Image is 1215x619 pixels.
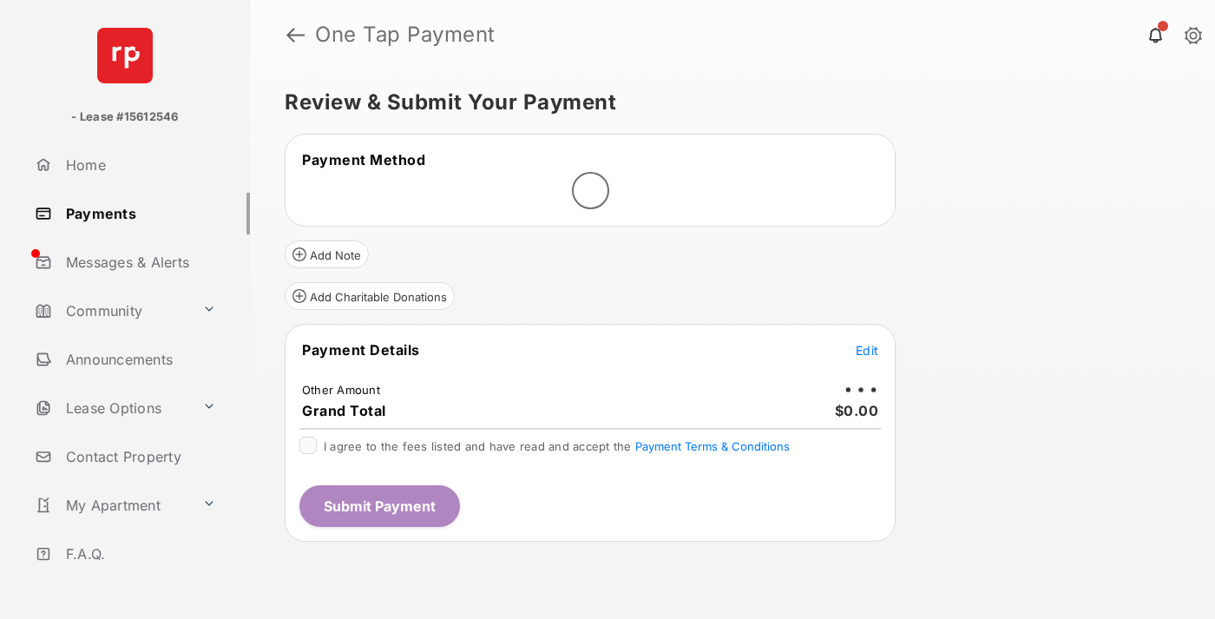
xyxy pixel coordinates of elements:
[285,282,455,310] button: Add Charitable Donations
[28,339,250,380] a: Announcements
[285,92,1166,113] h5: Review & Submit Your Payment
[301,382,381,398] td: Other Amount
[856,341,878,359] button: Edit
[71,109,178,126] p: - Lease #15612546
[635,439,790,453] button: I agree to the fees listed and have read and accept the
[285,240,369,268] button: Add Note
[856,343,878,358] span: Edit
[302,341,420,359] span: Payment Details
[28,144,250,186] a: Home
[299,485,460,527] button: Submit Payment
[28,387,195,429] a: Lease Options
[28,290,195,332] a: Community
[28,533,250,575] a: F.A.Q.
[28,241,250,283] a: Messages & Alerts
[97,28,153,83] img: svg+xml;base64,PHN2ZyB4bWxucz0iaHR0cDovL3d3dy53My5vcmcvMjAwMC9zdmciIHdpZHRoPSI2NCIgaGVpZ2h0PSI2NC...
[302,402,386,419] span: Grand Total
[28,436,250,477] a: Contact Property
[28,193,250,234] a: Payments
[315,24,496,45] strong: One Tap Payment
[28,484,195,526] a: My Apartment
[324,439,790,453] span: I agree to the fees listed and have read and accept the
[302,151,425,168] span: Payment Method
[835,402,879,419] span: $0.00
